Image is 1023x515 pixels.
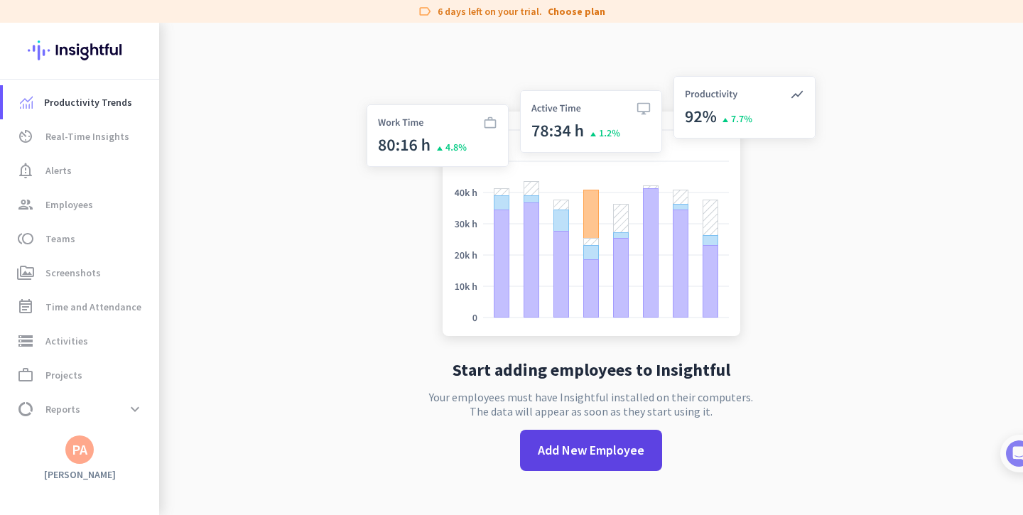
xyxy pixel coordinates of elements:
[3,290,159,324] a: event_noteTime and Attendance
[3,222,159,256] a: tollTeams
[453,362,730,379] h2: Start adding employees to Insightful
[356,67,826,350] img: no-search-results
[20,96,33,109] img: menu-item
[44,94,132,111] span: Productivity Trends
[548,4,605,18] a: Choose plan
[45,196,93,213] span: Employees
[3,392,159,426] a: data_usageReportsexpand_more
[418,4,432,18] i: label
[17,264,34,281] i: perm_media
[3,119,159,153] a: av_timerReal-Time Insights
[72,443,87,457] div: PA
[122,396,148,422] button: expand_more
[45,367,82,384] span: Projects
[45,435,84,452] span: Settings
[17,128,34,145] i: av_timer
[45,128,129,145] span: Real-Time Insights
[17,401,34,418] i: data_usage
[45,401,80,418] span: Reports
[3,358,159,392] a: work_outlineProjects
[17,162,34,179] i: notification_important
[17,367,34,384] i: work_outline
[3,256,159,290] a: perm_mediaScreenshots
[17,298,34,315] i: event_note
[28,23,131,78] img: Insightful logo
[45,298,141,315] span: Time and Attendance
[45,332,88,349] span: Activities
[3,324,159,358] a: storageActivities
[17,332,34,349] i: storage
[17,196,34,213] i: group
[45,230,75,247] span: Teams
[45,264,101,281] span: Screenshots
[3,85,159,119] a: menu-itemProductivity Trends
[3,188,159,222] a: groupEmployees
[3,426,159,460] a: settingsSettings
[520,430,662,471] button: Add New Employee
[17,435,34,452] i: settings
[17,230,34,247] i: toll
[429,390,753,418] p: Your employees must have Insightful installed on their computers. The data will appear as soon as...
[538,441,644,460] span: Add New Employee
[45,162,72,179] span: Alerts
[3,153,159,188] a: notification_importantAlerts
